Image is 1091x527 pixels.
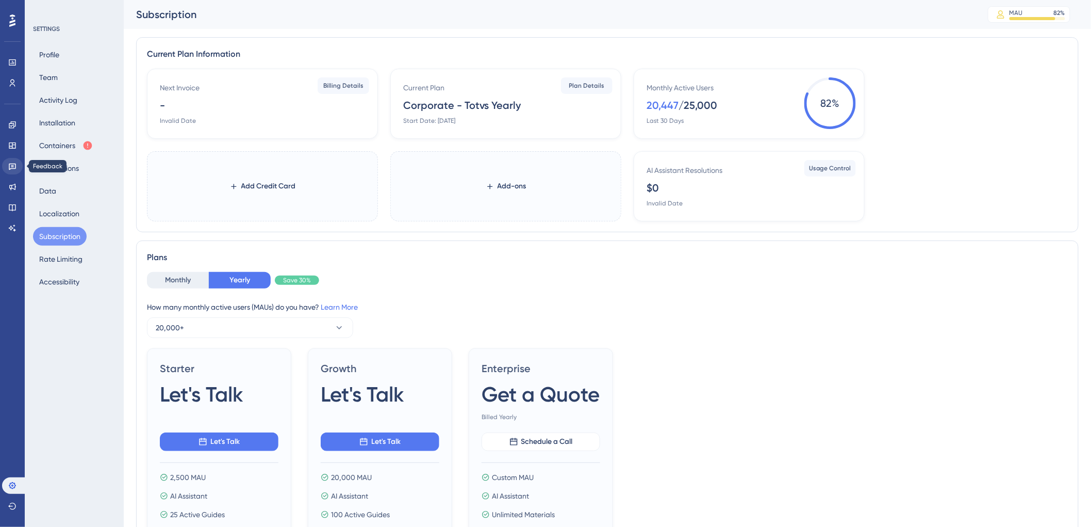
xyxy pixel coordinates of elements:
[318,77,369,94] button: Billing Details
[33,273,86,291] button: Accessibility
[170,490,207,502] span: AI Assistant
[647,199,683,207] div: Invalid Date
[492,490,529,502] span: AI Assistant
[371,436,401,448] span: Let's Talk
[33,25,117,33] div: SETTINGS
[482,413,600,421] span: Billed Yearly
[147,251,1068,264] div: Plans
[469,177,543,196] button: Add-ons
[33,45,65,64] button: Profile
[331,490,368,502] span: AI Assistant
[160,82,200,94] div: Next Invoice
[156,322,184,334] span: 20,000+
[147,272,209,289] button: Monthly
[33,227,87,246] button: Subscription
[160,380,243,409] span: Let's Talk
[170,471,206,484] span: 2,500 MAU
[492,471,534,484] span: Custom MAU
[804,160,856,177] button: Usage Control
[209,272,271,289] button: Yearly
[403,82,444,94] div: Current Plan
[321,380,404,409] span: Let's Talk
[160,433,278,451] button: Let's Talk
[561,77,613,94] button: Plan Details
[321,433,439,451] button: Let's Talk
[33,204,86,223] button: Localization
[647,82,714,94] div: Monthly Active Users
[647,164,722,177] div: AI Assistant Resolutions
[521,436,573,448] span: Schedule a Call
[492,508,555,521] span: Unlimited Materials
[403,98,521,113] div: Corporate - Totvs Yearly
[147,301,1068,313] div: How many monthly active users (MAUs) do you have?
[210,436,240,448] span: Let's Talk
[498,180,526,193] span: Add-ons
[569,82,605,90] span: Plan Details
[1010,9,1023,17] div: MAU
[160,361,278,376] span: Starter
[647,181,659,195] div: $0
[804,77,856,129] span: 82 %
[647,98,679,113] div: 20,447
[33,114,81,132] button: Installation
[482,361,600,376] span: Enterprise
[213,177,312,196] button: Add Credit Card
[331,508,390,521] span: 100 Active Guides
[1054,9,1065,17] div: 82 %
[136,7,962,22] div: Subscription
[321,361,439,376] span: Growth
[679,98,717,113] div: / 25,000
[321,303,358,311] a: Learn More
[241,180,296,193] span: Add Credit Card
[482,433,600,451] button: Schedule a Call
[170,508,225,521] span: 25 Active Guides
[160,98,165,113] div: -
[403,117,455,125] div: Start Date: [DATE]
[33,159,85,178] button: Integrations
[33,136,99,155] button: Containers
[33,91,84,109] button: Activity Log
[160,117,196,125] div: Invalid Date
[147,317,353,338] button: 20,000+
[647,117,684,125] div: Last 30 Days
[147,48,1068,60] div: Current Plan Information
[331,471,372,484] span: 20,000 MAU
[809,164,851,172] span: Usage Control
[482,380,600,409] span: Get a Quote
[33,68,64,87] button: Team
[323,82,363,90] span: Billing Details
[283,276,311,284] span: Save 30%
[33,182,62,200] button: Data
[33,250,89,268] button: Rate Limiting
